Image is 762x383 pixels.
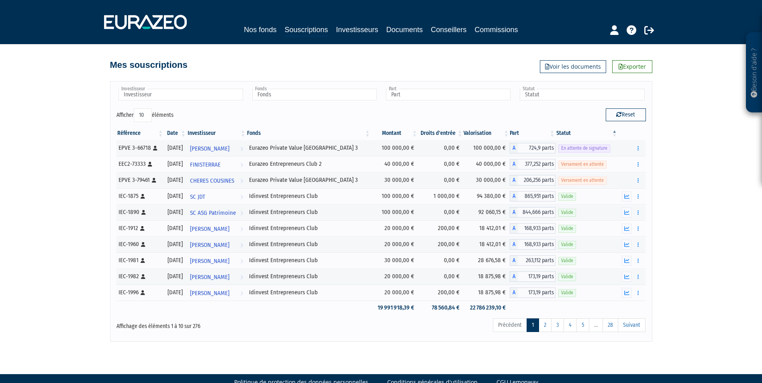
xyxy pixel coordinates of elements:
span: Valide [558,257,576,265]
td: 200,00 € [418,236,464,253]
i: Voir l'investisseur [240,238,243,253]
div: [DATE] [167,144,184,152]
div: IEC-1960 [118,240,161,249]
span: FINISTERRAE [190,157,221,172]
img: 1732889491-logotype_eurazeo_blanc_rvb.png [104,15,187,29]
i: [Français] Personne physique [152,178,156,183]
i: Voir l'investisseur [240,141,243,156]
i: [Français] Personne physique [141,210,146,215]
div: IEC-1875 [118,192,161,200]
i: [Français] Personne physique [140,226,145,231]
span: A [510,271,518,282]
td: 40 000,00 € [464,156,510,172]
span: A [510,143,518,153]
div: Eurazeo Private Value [GEOGRAPHIC_DATA] 3 [249,144,368,152]
td: 30 000,00 € [464,172,510,188]
div: A - Eurazeo Private Value Europe 3 [510,143,556,153]
a: SC JDT [187,188,247,204]
div: [DATE] [167,272,184,281]
i: [Français] Personne physique [148,162,152,167]
div: Eurazeo Private Value [GEOGRAPHIC_DATA] 3 [249,176,368,184]
div: Affichage des éléments 1 à 10 sur 276 [116,318,330,330]
div: A - Idinvest Entrepreneurs Club [510,271,556,282]
div: [DATE] [167,176,184,184]
a: SC ASG Patrimoine [187,204,247,220]
td: 30 000,00 € [371,253,418,269]
span: En attente de signature [558,145,610,152]
span: 724,9 parts [518,143,556,153]
a: 28 [603,318,618,332]
i: Voir l'investisseur [240,157,243,172]
th: Valorisation: activer pour trier la colonne par ordre croissant [464,126,510,140]
i: Voir l'investisseur [240,206,243,220]
div: Idinvest Entrepreneurs Club [249,256,368,265]
i: Voir l'investisseur [240,270,243,285]
a: FINISTERRAE [187,156,247,172]
td: 100 000,00 € [371,204,418,220]
th: Investisseur: activer pour trier la colonne par ordre croissant [187,126,247,140]
td: 19 991 918,39 € [371,301,418,315]
td: 20 000,00 € [371,285,418,301]
div: A - Idinvest Entrepreneurs Club [510,287,556,298]
select: Afficheréléments [134,108,152,122]
div: A - Idinvest Entrepreneurs Club [510,239,556,250]
a: [PERSON_NAME] [187,285,247,301]
i: [Français] Personne physique [141,274,145,279]
td: 100 000,00 € [371,140,418,156]
i: [Français] Personne physique [141,258,145,263]
div: A - Idinvest Entrepreneurs Club [510,207,556,218]
span: [PERSON_NAME] [190,222,229,236]
span: 206,256 parts [518,175,556,185]
span: A [510,255,518,266]
div: A - Eurazeo Entrepreneurs Club 2 [510,159,556,169]
td: 0,00 € [418,204,464,220]
a: Nos fonds [244,24,276,35]
th: Date: activer pour trier la colonne par ordre croissant [164,126,187,140]
div: Idinvest Entrepreneurs Club [249,240,368,249]
span: 168,933 parts [518,239,556,250]
i: Voir l'investisseur [240,222,243,236]
div: Eurazeo Entrepreneurs Club 2 [249,160,368,168]
td: 92 060,15 € [464,204,510,220]
span: 377,252 parts [518,159,556,169]
span: A [510,207,518,218]
td: 94 380,00 € [464,188,510,204]
th: Statut : activer pour trier la colonne par ordre d&eacute;croissant [556,126,618,140]
div: [DATE] [167,288,184,297]
span: Valide [558,273,576,281]
div: A - Eurazeo Private Value Europe 3 [510,175,556,185]
a: 3 [551,318,564,332]
span: A [510,223,518,234]
td: 30 000,00 € [371,172,418,188]
span: Valide [558,289,576,297]
span: 168,933 parts [518,223,556,234]
span: 263,112 parts [518,255,556,266]
td: 28 676,58 € [464,253,510,269]
td: 18 412,01 € [464,220,510,236]
i: [Français] Personne physique [141,194,145,199]
td: 0,00 € [418,156,464,172]
span: [PERSON_NAME] [190,254,229,269]
h4: Mes souscriptions [110,60,188,70]
span: SC ASG Patrimoine [190,206,236,220]
a: 5 [576,318,589,332]
span: [PERSON_NAME] [190,286,229,301]
td: 200,00 € [418,285,464,301]
td: 40 000,00 € [371,156,418,172]
a: Documents [386,24,423,35]
div: IEC-1996 [118,288,161,297]
span: Valide [558,225,576,232]
a: Investisseurs [336,24,378,35]
span: A [510,191,518,202]
th: Droits d'entrée: activer pour trier la colonne par ordre croissant [418,126,464,140]
td: 0,00 € [418,253,464,269]
td: 18 875,98 € [464,269,510,285]
i: [Français] Personne physique [141,290,145,295]
div: Idinvest Entrepreneurs Club [249,224,368,232]
span: 173,19 parts [518,287,556,298]
span: Versement en attente [558,161,607,168]
span: Valide [558,241,576,249]
a: [PERSON_NAME] [187,236,247,253]
div: [DATE] [167,240,184,249]
div: A - Idinvest Entrepreneurs Club [510,223,556,234]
